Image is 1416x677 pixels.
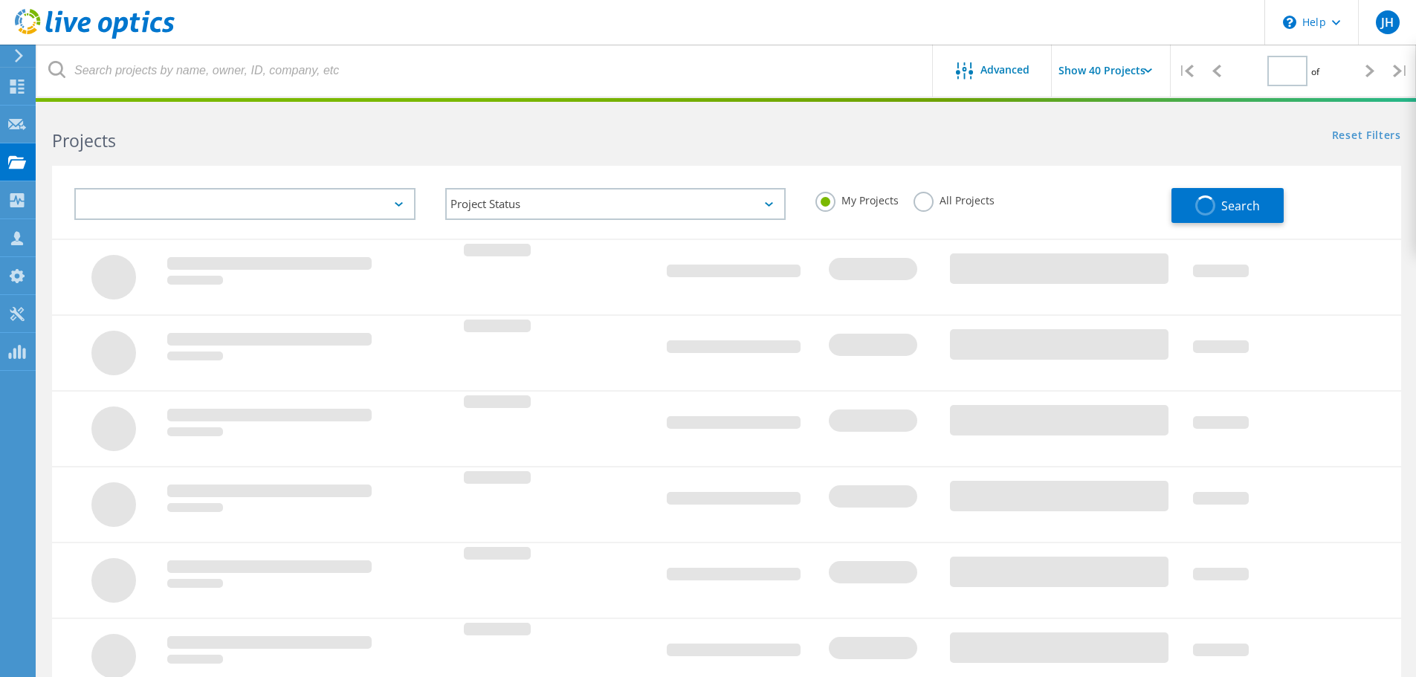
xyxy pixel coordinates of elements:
[1381,16,1394,28] span: JH
[815,192,899,206] label: My Projects
[914,192,995,206] label: All Projects
[980,65,1029,75] span: Advanced
[37,45,934,97] input: Search projects by name, owner, ID, company, etc
[1386,45,1416,97] div: |
[15,31,175,42] a: Live Optics Dashboard
[1171,188,1284,223] button: Search
[1171,45,1201,97] div: |
[1311,65,1319,78] span: of
[52,129,116,152] b: Projects
[1221,198,1260,214] span: Search
[445,188,786,220] div: Project Status
[1332,130,1401,143] a: Reset Filters
[1283,16,1296,29] svg: \n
